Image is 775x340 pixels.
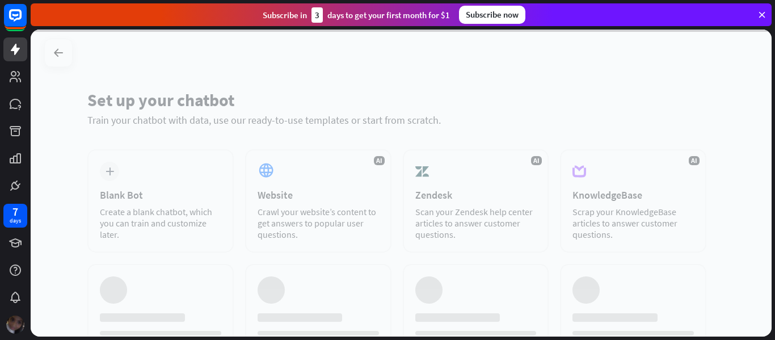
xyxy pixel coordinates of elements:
[10,217,21,225] div: days
[311,7,323,23] div: 3
[3,204,27,228] a: 7 days
[263,7,450,23] div: Subscribe in days to get your first month for $1
[12,207,18,217] div: 7
[459,6,525,24] div: Subscribe now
